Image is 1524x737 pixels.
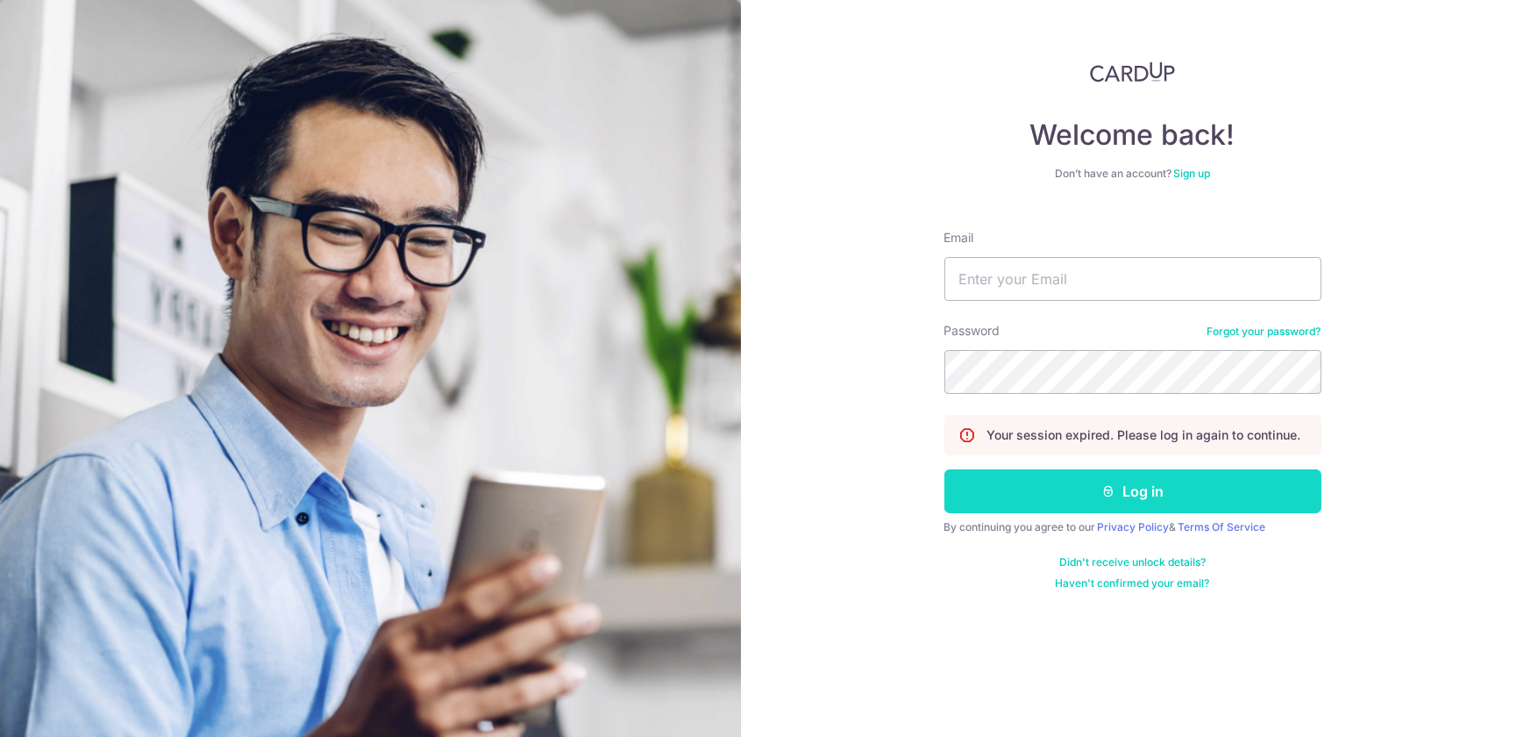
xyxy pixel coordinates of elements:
img: CardUp Logo [1090,61,1176,82]
button: Log in [944,469,1321,513]
input: Enter your Email [944,257,1321,301]
a: Terms Of Service [1179,520,1266,533]
a: Sign up [1173,167,1210,180]
a: Haven't confirmed your email? [1056,576,1210,590]
a: Privacy Policy [1098,520,1170,533]
a: Didn't receive unlock details? [1059,555,1206,569]
label: Email [944,229,974,247]
h4: Welcome back! [944,118,1321,153]
div: Don’t have an account? [944,167,1321,181]
a: Forgot your password? [1207,325,1321,339]
p: Your session expired. Please log in again to continue. [987,426,1301,444]
label: Password [944,322,1001,340]
div: By continuing you agree to our & [944,520,1321,534]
